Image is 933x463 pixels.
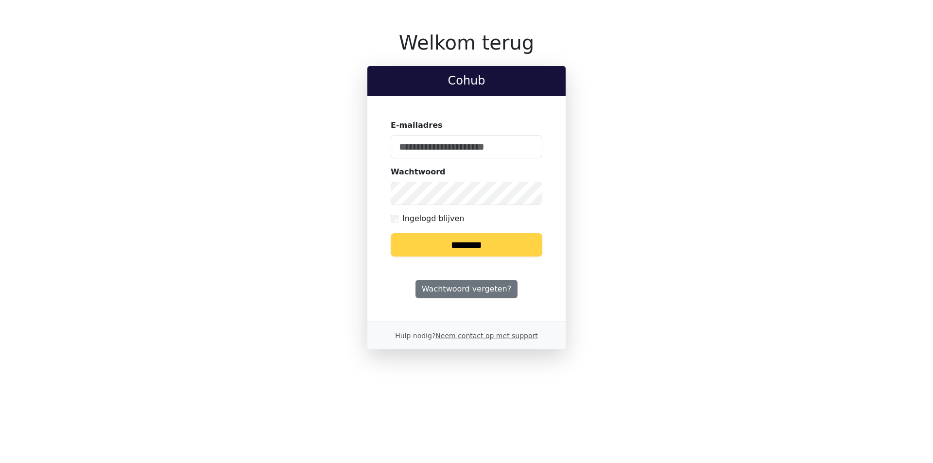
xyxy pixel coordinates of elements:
[395,332,538,340] small: Hulp nodig?
[367,31,566,54] h1: Welkom terug
[435,332,537,340] a: Neem contact op met support
[391,120,443,131] label: E-mailadres
[415,280,518,298] a: Wachtwoord vergeten?
[391,166,446,178] label: Wachtwoord
[402,213,464,224] label: Ingelogd blijven
[375,74,558,88] h2: Cohub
